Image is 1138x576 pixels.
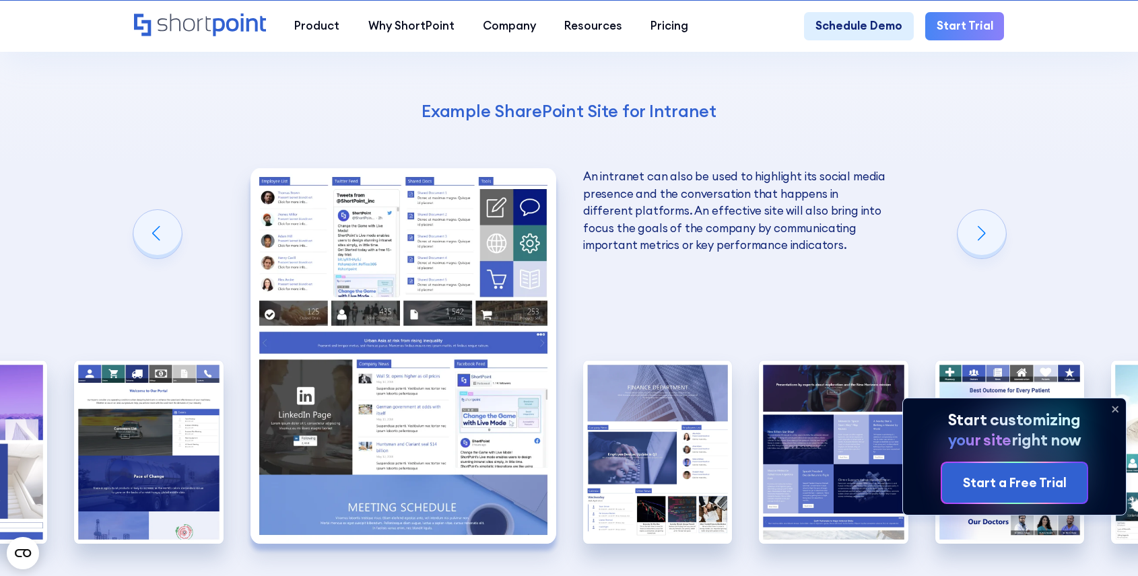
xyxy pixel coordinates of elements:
[583,168,889,254] p: An intranet can also be used to highlight its social media presence and the conversation that hap...
[250,168,556,544] div: 3 / 10
[804,12,914,40] a: Schedule Demo
[133,210,182,258] div: Previous slide
[74,361,223,544] div: 2 / 10
[469,12,550,40] a: Company
[294,17,339,34] div: Product
[963,473,1067,493] div: Start a Free Trial
[759,361,908,544] img: Best SharePoint Intranet Example Technology
[636,12,702,40] a: Pricing
[1071,511,1138,576] iframe: Chat Widget
[935,361,1084,544] img: Best Intranet Example Healthcare
[368,17,455,34] div: Why ShortPoint
[483,17,536,34] div: Company
[249,100,890,122] h4: Example SharePoint Site for Intranet
[925,12,1005,40] a: Start Trial
[354,12,468,40] a: Why ShortPoint
[759,361,908,544] div: 5 / 10
[942,463,1087,503] a: Start a Free Trial
[280,12,354,40] a: Product
[250,168,556,544] img: Intranet Page Example Social
[583,361,732,544] div: 4 / 10
[935,361,1084,544] div: 6 / 10
[564,17,622,34] div: Resources
[550,12,636,40] a: Resources
[958,210,1006,258] div: Next slide
[134,13,266,38] a: Home
[650,17,688,34] div: Pricing
[583,361,732,544] img: Best SharePoint Intranet Example Department
[74,361,223,544] img: Best SharePoint Intranet
[7,537,39,569] button: Open CMP widget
